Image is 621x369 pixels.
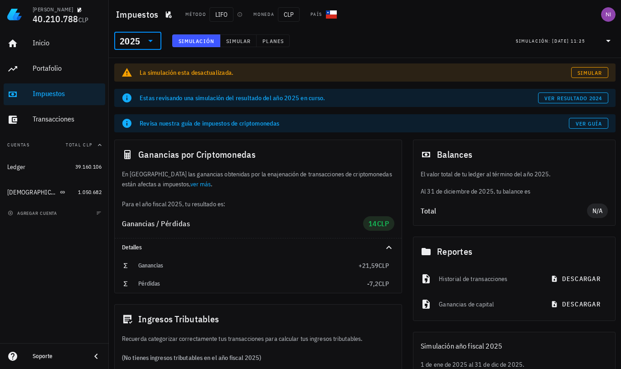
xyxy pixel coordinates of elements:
div: avatar [601,7,616,22]
span: 1.050.682 [78,189,102,195]
div: [PERSON_NAME] [33,6,73,13]
div: Recuerda categorizar correctamente tus transacciones para calcular tus ingresos tributables. [115,334,402,344]
div: Estas revisando una simulación del resultado del año 2025 en curso. [140,93,538,102]
div: Soporte [33,353,83,360]
span: -7,2 [367,280,378,288]
span: Simular [226,38,251,44]
span: LIFO [209,7,233,22]
div: Ganancias por Criptomonedas [115,140,402,169]
span: descargar [553,275,601,283]
a: Transacciones [4,109,105,131]
button: ver resultado 2024 [538,92,608,103]
span: Simulación [178,38,214,44]
div: Ledger [7,163,26,171]
button: descargar [545,271,608,287]
div: Revisa nuestra guía de impuestos de criptomonedas [140,119,569,128]
div: Método [185,11,206,18]
div: Ganancias [138,262,359,269]
div: Impuestos [33,89,102,98]
div: Simulación año fiscal 2025 [413,332,615,359]
div: Reportes [413,237,615,266]
span: agregar cuenta [10,210,57,216]
div: CL-icon [326,9,337,20]
div: Transacciones [33,115,102,123]
span: CLP [78,16,89,24]
span: +21,59 [359,262,378,270]
div: Ganancias de capital [439,294,538,314]
button: Simular [220,34,257,47]
a: [DEMOGRAPHIC_DATA] 1.050.682 [4,181,105,203]
a: Ver guía [569,118,608,129]
div: Pérdidas [138,280,367,287]
img: LedgiFi [7,7,22,22]
span: 39.160.106 [75,163,102,170]
span: Total CLP [66,142,92,148]
a: Ledger 39.160.106 [4,156,105,178]
h1: Impuestos [116,7,162,22]
p: El valor total de tu ledger al término del año 2025. [421,169,608,179]
span: descargar [553,300,601,308]
button: CuentasTotal CLP [4,134,105,156]
span: N/A [592,204,602,218]
span: CLP [377,219,389,228]
span: Ganancias / Pérdidas [122,219,190,228]
span: CLP [378,262,389,270]
div: Total [421,207,587,214]
div: Portafolio [33,64,102,73]
div: Balances [413,140,615,169]
button: Simulación [172,34,220,47]
div: Simulación:[DATE] 11:25 [510,32,619,49]
span: Simular [577,69,602,76]
div: 2025 [114,32,161,50]
span: Ver guía [575,120,602,127]
div: Simulación: [516,35,552,47]
button: agregar cuenta [5,209,61,218]
span: 40.210.788 [33,13,78,25]
span: CLP [378,280,389,288]
div: [DEMOGRAPHIC_DATA] [7,189,58,196]
div: Detalles [122,244,373,251]
button: descargar [545,296,608,312]
span: CLP [278,7,300,22]
div: Inicio [33,39,102,47]
div: País [310,11,322,18]
div: Historial de transacciones [439,269,538,289]
div: Moneda [253,11,274,18]
div: Detalles [115,238,402,257]
a: Impuestos [4,83,105,105]
a: Inicio [4,33,105,54]
div: En [GEOGRAPHIC_DATA] las ganancias obtenidas por la enajenación de transacciones de criptomonedas... [115,169,402,209]
div: [DATE] 11:25 [552,37,585,46]
a: ver más [190,180,211,188]
div: La simulación esta desactualizada. [140,68,571,77]
button: Planes [257,34,290,47]
a: Portafolio [4,58,105,80]
div: Ingresos Tributables [115,305,402,334]
span: 14 [369,219,377,228]
span: ver resultado 2024 [544,95,602,102]
a: Simular [571,67,608,78]
div: 2025 [120,37,140,46]
div: Al 31 de diciembre de 2025, tu balance es [413,169,615,196]
span: Planes [262,38,284,44]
